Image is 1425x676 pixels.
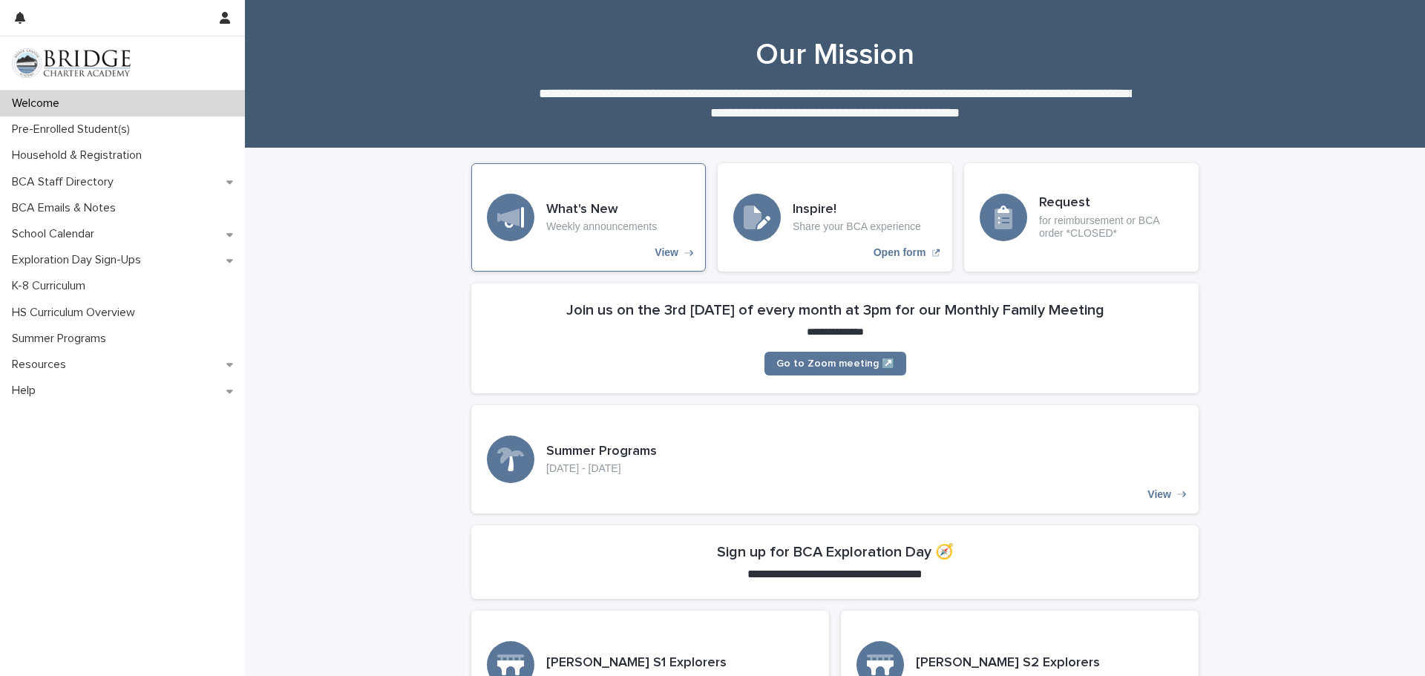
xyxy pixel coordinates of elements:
p: Summer Programs [6,332,118,346]
a: Open form [718,163,952,272]
p: Exploration Day Sign-Ups [6,253,153,267]
p: BCA Emails & Notes [6,201,128,215]
p: Household & Registration [6,148,154,163]
p: BCA Staff Directory [6,175,125,189]
h2: Sign up for BCA Exploration Day 🧭 [717,543,954,561]
p: Help [6,384,47,398]
h3: [PERSON_NAME] S2 Explorers [916,655,1100,672]
img: V1C1m3IdTEidaUdm9Hs0 [12,48,131,78]
p: Weekly announcements [546,220,657,233]
h3: [PERSON_NAME] S1 Explorers [546,655,727,672]
p: View [655,246,678,259]
h3: Summer Programs [546,444,657,460]
a: View [471,163,706,272]
h3: What's New [546,202,657,218]
p: K-8 Curriculum [6,279,97,293]
p: HS Curriculum Overview [6,306,147,320]
h3: Request [1039,195,1183,211]
a: Go to Zoom meeting ↗️ [764,352,906,375]
span: Go to Zoom meeting ↗️ [776,358,894,369]
p: Open form [874,246,926,259]
a: View [471,405,1199,513]
p: View [1147,488,1171,501]
h1: Our Mission [471,37,1199,73]
p: for reimbursement or BCA order *CLOSED* [1039,214,1183,240]
p: [DATE] - [DATE] [546,462,657,475]
p: Resources [6,358,78,372]
p: Pre-Enrolled Student(s) [6,122,142,137]
p: Welcome [6,96,71,111]
p: Share your BCA experience [793,220,921,233]
h2: Join us on the 3rd [DATE] of every month at 3pm for our Monthly Family Meeting [566,301,1104,319]
h3: Inspire! [793,202,921,218]
p: School Calendar [6,227,106,241]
